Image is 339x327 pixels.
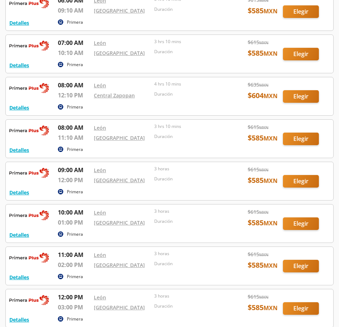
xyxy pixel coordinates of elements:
button: Detalles [9,61,29,69]
button: Detalles [9,146,29,154]
button: Detalles [9,231,29,239]
p: Primera [67,19,83,26]
a: León [94,82,106,89]
a: [GEOGRAPHIC_DATA] [94,304,145,311]
button: Detalles [9,19,29,27]
a: León [94,252,106,258]
a: León [94,294,106,301]
a: Central Zapopan [94,92,135,99]
a: León [94,167,106,174]
a: León [94,124,106,131]
a: [GEOGRAPHIC_DATA] [94,219,145,226]
p: Primera [67,316,83,322]
p: Primera [67,104,83,110]
button: Detalles [9,316,29,323]
a: [GEOGRAPHIC_DATA] [94,7,145,14]
a: [GEOGRAPHIC_DATA] [94,50,145,56]
p: Primera [67,231,83,238]
a: León [94,40,106,46]
p: Primera [67,61,83,68]
a: [GEOGRAPHIC_DATA] [94,177,145,184]
a: León [94,209,106,216]
a: [GEOGRAPHIC_DATA] [94,134,145,141]
button: Detalles [9,104,29,111]
p: Primera [67,146,83,153]
p: Primera [67,273,83,280]
button: Detalles [9,189,29,196]
p: Primera [67,189,83,195]
a: [GEOGRAPHIC_DATA] [94,262,145,268]
button: Detalles [9,273,29,281]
